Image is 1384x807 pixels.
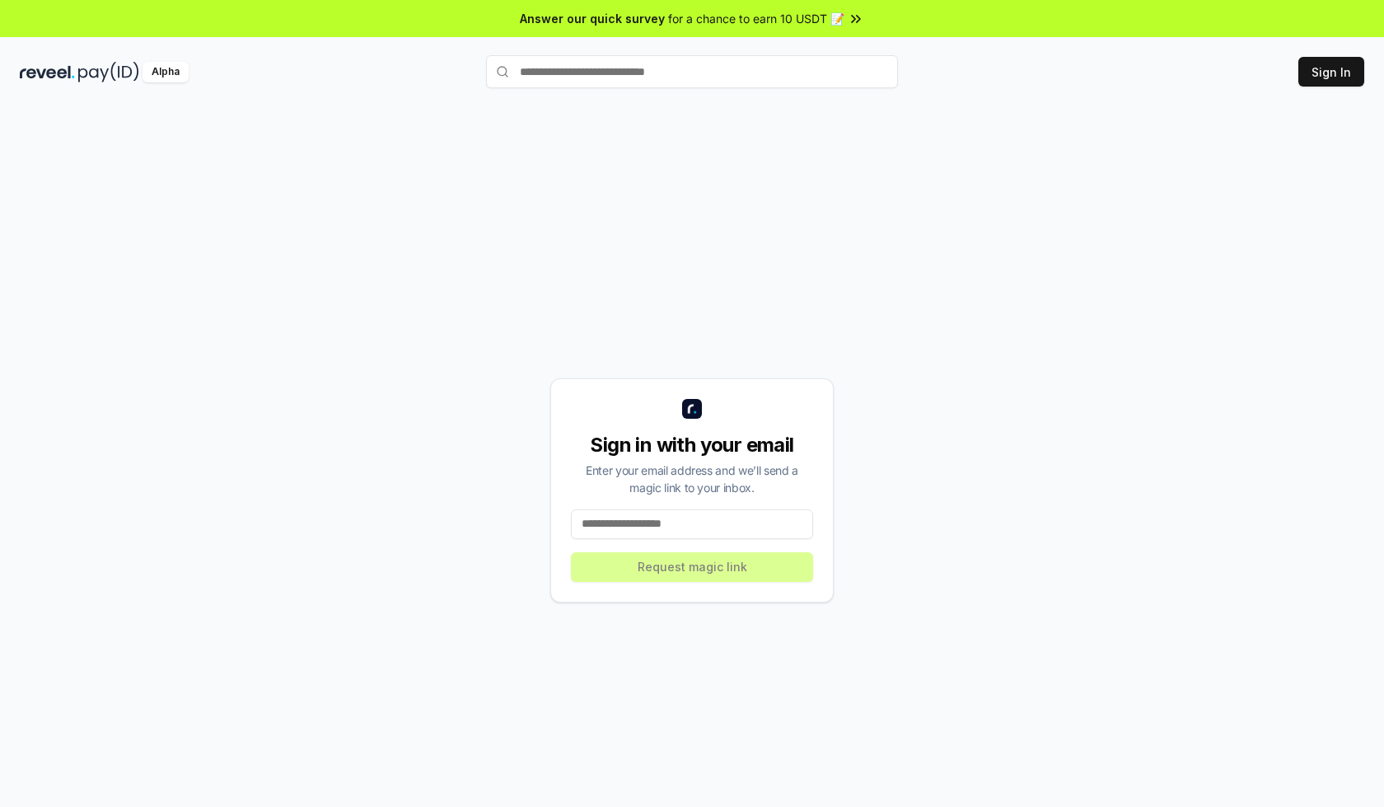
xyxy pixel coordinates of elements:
[520,10,665,27] span: Answer our quick survey
[571,432,813,458] div: Sign in with your email
[668,10,844,27] span: for a chance to earn 10 USDT 📝
[78,62,139,82] img: pay_id
[143,62,189,82] div: Alpha
[682,399,702,419] img: logo_small
[571,462,813,496] div: Enter your email address and we’ll send a magic link to your inbox.
[20,62,75,82] img: reveel_dark
[1298,57,1364,87] button: Sign In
